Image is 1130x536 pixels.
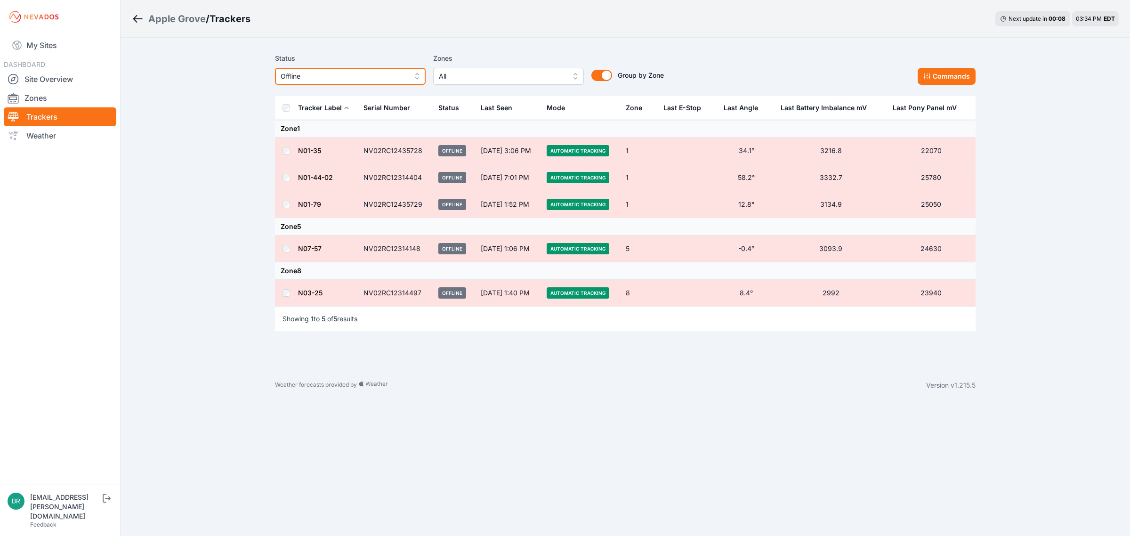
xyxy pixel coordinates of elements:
[926,381,976,390] div: Version v1.215.5
[4,60,45,68] span: DASHBOARD
[275,120,976,138] td: Zone 1
[620,164,658,191] td: 1
[1049,15,1065,23] div: 00 : 08
[275,68,426,85] button: Offline
[311,315,314,323] span: 1
[358,280,433,307] td: NV02RC12314497
[363,97,418,119] button: Serial Number
[438,145,466,156] span: Offline
[626,103,642,113] div: Zone
[298,244,322,252] a: N07-57
[620,236,658,262] td: 5
[433,68,584,85] button: All
[475,191,541,218] td: [DATE] 1:52 PM
[475,280,541,307] td: [DATE] 1:40 PM
[547,97,573,119] button: Mode
[30,493,101,521] div: [EMAIL_ADDRESS][PERSON_NAME][DOMAIN_NAME]
[298,289,323,297] a: N03-25
[547,103,565,113] div: Mode
[275,262,976,280] td: Zone 8
[132,7,250,31] nav: Breadcrumb
[298,200,321,208] a: N01-79
[1009,15,1047,22] span: Next update in
[438,103,459,113] div: Status
[618,71,664,79] span: Group by Zone
[775,164,887,191] td: 3332.7
[781,103,867,113] div: Last Battery Imbalance mV
[275,53,426,64] label: Status
[781,97,874,119] button: Last Battery Imbalance mV
[30,521,56,528] a: Feedback
[718,280,775,307] td: 8.4°
[298,173,333,181] a: N01-44-02
[893,97,964,119] button: Last Pony Panel mV
[298,97,349,119] button: Tracker Label
[775,236,887,262] td: 3093.9
[481,97,535,119] div: Last Seen
[4,70,116,89] a: Site Overview
[1104,15,1115,22] span: EDT
[887,280,976,307] td: 23940
[298,146,321,154] a: N01-35
[718,236,775,262] td: -0.4°
[275,218,976,236] td: Zone 5
[475,138,541,164] td: [DATE] 3:06 PM
[547,287,609,299] span: Automatic Tracking
[718,138,775,164] td: 34.1°
[663,97,709,119] button: Last E-Stop
[893,103,957,113] div: Last Pony Panel mV
[620,280,658,307] td: 8
[206,12,210,25] span: /
[4,126,116,145] a: Weather
[475,164,541,191] td: [DATE] 7:01 PM
[438,199,466,210] span: Offline
[358,164,433,191] td: NV02RC12314404
[620,191,658,218] td: 1
[358,191,433,218] td: NV02RC12435729
[775,138,887,164] td: 3216.8
[887,164,976,191] td: 25780
[663,103,701,113] div: Last E-Stop
[148,12,206,25] a: Apple Grove
[547,172,609,183] span: Automatic Tracking
[4,107,116,126] a: Trackers
[438,287,466,299] span: Offline
[281,71,407,82] span: Offline
[887,236,976,262] td: 24630
[333,315,337,323] span: 5
[724,97,766,119] button: Last Angle
[1076,15,1102,22] span: 03:34 PM
[439,71,565,82] span: All
[210,12,250,25] h3: Trackers
[887,138,976,164] td: 22070
[282,314,357,324] p: Showing to of results
[8,9,60,24] img: Nevados
[775,280,887,307] td: 2992
[724,103,758,113] div: Last Angle
[718,164,775,191] td: 58.2°
[438,243,466,254] span: Offline
[8,493,24,510] img: brayden.sanford@nevados.solar
[275,381,926,390] div: Weather forecasts provided by
[433,53,584,64] label: Zones
[358,138,433,164] td: NV02RC12435728
[438,172,466,183] span: Offline
[620,138,658,164] td: 1
[475,236,541,262] td: [DATE] 1:06 PM
[718,191,775,218] td: 12.8°
[547,243,609,254] span: Automatic Tracking
[918,68,976,85] button: Commands
[298,103,342,113] div: Tracker Label
[438,97,467,119] button: Status
[775,191,887,218] td: 3134.9
[322,315,325,323] span: 5
[626,97,650,119] button: Zone
[4,89,116,107] a: Zones
[358,236,433,262] td: NV02RC12314148
[887,191,976,218] td: 25050
[4,34,116,57] a: My Sites
[547,199,609,210] span: Automatic Tracking
[547,145,609,156] span: Automatic Tracking
[363,103,410,113] div: Serial Number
